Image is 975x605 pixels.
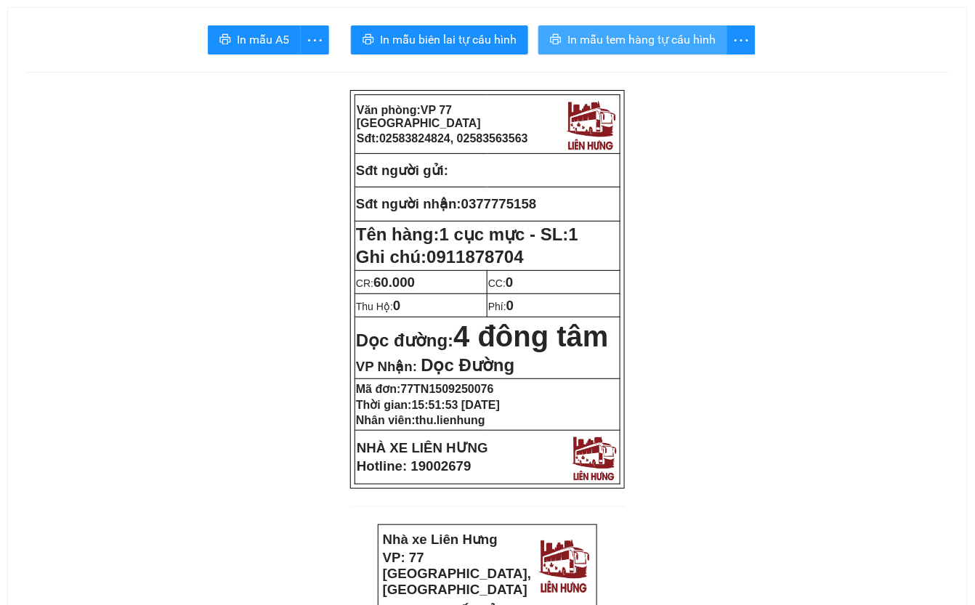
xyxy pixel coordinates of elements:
[461,196,537,211] span: 0377775158
[488,301,514,312] span: Phí:
[393,298,400,313] span: 0
[301,31,328,49] span: more
[373,275,415,290] span: 60.000
[356,247,524,267] span: Ghi chú:
[440,224,578,244] span: 1 cục mực - SL:
[416,414,485,426] span: thu.lienhung
[488,277,514,289] span: CC:
[412,399,501,411] span: 15:51:53 [DATE]
[356,196,461,211] strong: Sđt người nhận:
[356,399,500,411] strong: Thời gian:
[569,432,619,482] img: logo
[569,224,578,244] span: 1
[356,330,609,350] strong: Dọc đường:
[357,104,481,129] span: VP 77 [GEOGRAPHIC_DATA]
[300,25,329,54] button: more
[237,31,289,49] span: In mẫu A5
[363,33,374,47] span: printer
[356,163,448,178] strong: Sđt người gửi:
[356,224,578,244] strong: Tên hàng:
[357,440,488,455] strong: NHÀ XE LIÊN HƯNG
[383,532,498,547] strong: Nhà xe Liên Hưng
[379,132,528,145] span: 02583824824, 02583563563
[453,320,608,352] span: 4 đông tâm
[401,383,494,395] span: 77TN1509250076
[357,132,528,145] strong: Sđt:
[356,383,494,395] strong: Mã đơn:
[538,25,727,54] button: printerIn mẫu tem hàng tự cấu hình
[506,275,513,290] span: 0
[727,25,756,54] button: more
[426,247,523,267] span: 0911878704
[351,25,528,54] button: printerIn mẫu biên lai tự cấu hình
[219,33,231,47] span: printer
[356,301,400,312] span: Thu Hộ:
[567,31,716,49] span: In mẫu tem hàng tự cấu hình
[506,298,514,313] span: 0
[356,359,417,374] span: VP Nhận:
[380,31,517,49] span: In mẫu biên lai tự cấu hình
[356,277,415,289] span: CR:
[550,33,562,47] span: printer
[535,535,593,595] img: logo
[208,25,301,54] button: printerIn mẫu A5
[383,550,532,597] strong: VP: 77 [GEOGRAPHIC_DATA], [GEOGRAPHIC_DATA]
[357,104,481,129] strong: Văn phòng:
[356,414,485,426] strong: Nhân viên:
[727,31,755,49] span: more
[563,97,618,152] img: logo
[357,458,472,474] strong: Hotline: 19002679
[421,355,514,375] span: Dọc Đường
